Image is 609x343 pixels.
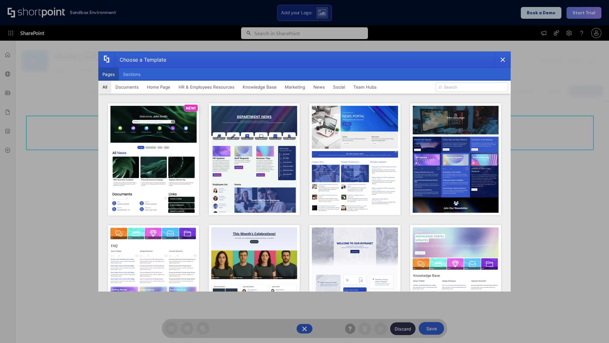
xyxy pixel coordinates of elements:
[436,83,508,92] input: Search
[111,81,143,93] button: Documents
[239,81,281,93] button: Knowledge Base
[577,313,609,343] iframe: Chat Widget
[281,81,309,93] button: Marketing
[115,52,166,68] div: Choose a Template
[329,81,349,93] button: Social
[174,81,239,93] button: HR & Employees Resources
[119,68,145,81] button: Sections
[186,106,196,111] p: NEW!
[309,81,329,93] button: News
[143,81,174,93] button: Home Page
[98,68,119,81] button: Pages
[349,81,381,93] button: Team Hubs
[98,51,511,292] div: template selector
[98,81,111,93] button: All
